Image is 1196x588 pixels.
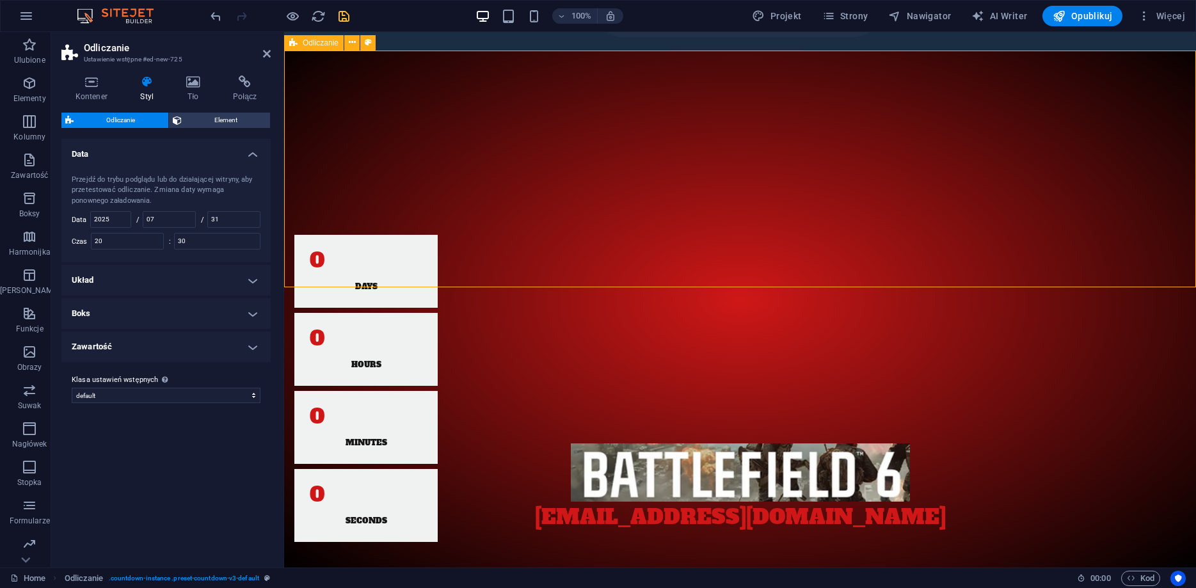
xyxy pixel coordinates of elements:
button: Element [169,113,271,128]
span: Element [186,113,267,128]
h4: Boks [61,298,271,329]
a: Kliknij, aby anulować zaznaczenie. Kliknij dwukrotnie, aby otworzyć Strony [10,571,45,586]
p: Nagłówek [12,439,47,449]
span: Odliczanie [303,39,339,47]
span: Strony [822,10,868,22]
button: Odliczanie [61,113,168,128]
div: Przejdź do trybu podglądu lub do działającej witryny, aby przetestować odliczanie. Zmiana daty wy... [72,175,260,207]
h4: Tło [173,75,219,102]
p: Stopka [17,477,42,488]
label: Data [72,216,90,223]
span: Projekt [752,10,801,22]
button: 100% [552,8,598,24]
h3: Ustawienie wstępne #ed-new-725 [84,54,245,65]
span: Kliknij, aby zaznaczyć. Kliknij dwukrotnie, aby edytować [65,571,104,586]
button: Nawigator [883,6,956,26]
p: Zawartość [11,170,48,180]
h4: Styl [127,75,173,102]
div: Projekt (Ctrl+Alt+Y) [747,6,806,26]
p: Obrazy [17,362,42,372]
p: Suwak [18,401,42,411]
button: Usercentrics [1170,571,1186,586]
p: Funkcje [16,324,44,334]
label: / [136,216,143,223]
h4: Data [61,139,271,162]
span: Kod [1127,571,1154,586]
p: Kolumny [13,132,45,142]
button: Więcej [1133,6,1190,26]
button: AI Writer [966,6,1032,26]
span: : [1099,573,1101,583]
i: Cofnij: Dodaj element (Ctrl+Z) [209,9,223,24]
span: AI Writer [971,10,1027,22]
span: Więcej [1138,10,1185,22]
h6: 100% [571,8,592,24]
h2: Odliczanie [84,42,271,54]
button: Kod [1121,571,1160,586]
nav: breadcrumb [65,571,271,586]
img: Editor Logo [74,8,170,24]
label: Klasa ustawień wstępnych [72,372,260,388]
label: Czas [72,238,91,245]
i: Ten element jest konfigurowalnym ustawieniem wstępnym [264,575,270,582]
h4: Połącz [219,75,271,102]
h4: Zawartość [61,331,271,362]
i: Po zmianie rozmiaru automatycznie dostosowuje poziom powiększenia do wybranego urządzenia. [605,10,616,22]
p: Harmonijka [9,247,51,257]
button: Projekt [747,6,806,26]
p: Formularze [10,516,50,526]
h4: Układ [61,265,271,296]
span: 00 00 [1090,571,1110,586]
button: Kliknij tutaj, aby wyjść z trybu podglądu i kontynuować edycję [285,8,300,24]
h6: Czas sesji [1077,571,1111,586]
span: . countdown-instance .preset-countdown-v3-default [109,571,259,586]
button: reload [310,8,326,24]
button: save [336,8,351,24]
label: / [201,216,207,223]
i: Przeładuj stronę [311,9,326,24]
span: Nawigator [888,10,951,22]
p: Elementy [13,93,46,104]
p: Ulubione [14,55,45,65]
span: Odliczanie [77,113,164,128]
span: Opublikuj [1053,10,1112,22]
label: : [169,238,174,245]
i: Zapisz (Ctrl+S) [337,9,351,24]
h4: Kontener [61,75,127,102]
p: Boksy [19,209,40,219]
button: Strony [817,6,873,26]
button: undo [208,8,223,24]
button: Opublikuj [1042,6,1122,26]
